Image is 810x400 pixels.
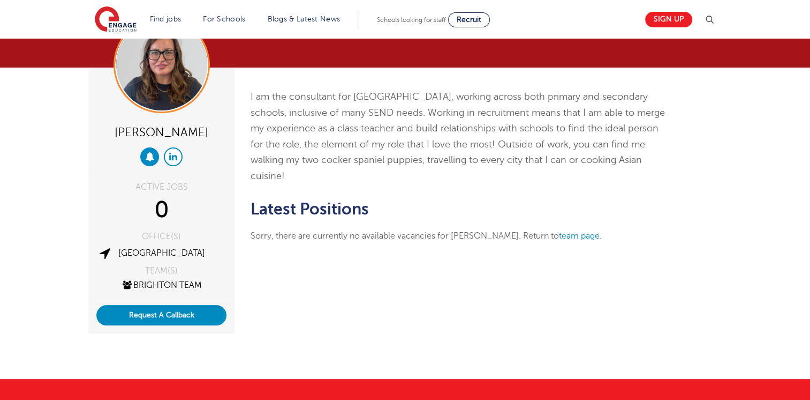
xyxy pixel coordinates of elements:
[251,89,668,184] p: I am the consultant for [GEOGRAPHIC_DATA], working across both primary and secondary schools, inc...
[448,12,490,27] a: Recruit
[251,200,668,218] h2: Latest Positions
[251,229,668,243] p: Sorry, there are currently no available vacancies for [PERSON_NAME]. Return to .
[95,6,137,33] img: Engage Education
[121,280,202,290] a: Brighton Team
[268,15,340,23] a: Blogs & Latest News
[96,266,226,275] div: TEAM(S)
[96,197,226,224] div: 0
[118,248,205,258] a: [GEOGRAPHIC_DATA]
[377,16,446,24] span: Schools looking for staff
[645,12,692,27] a: Sign up
[96,121,226,142] div: [PERSON_NAME]
[96,305,226,325] button: Request A Callback
[457,16,481,24] span: Recruit
[96,183,226,191] div: ACTIVE JOBS
[150,15,181,23] a: Find jobs
[559,231,600,241] a: team page
[203,15,245,23] a: For Schools
[96,232,226,241] div: OFFICE(S)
